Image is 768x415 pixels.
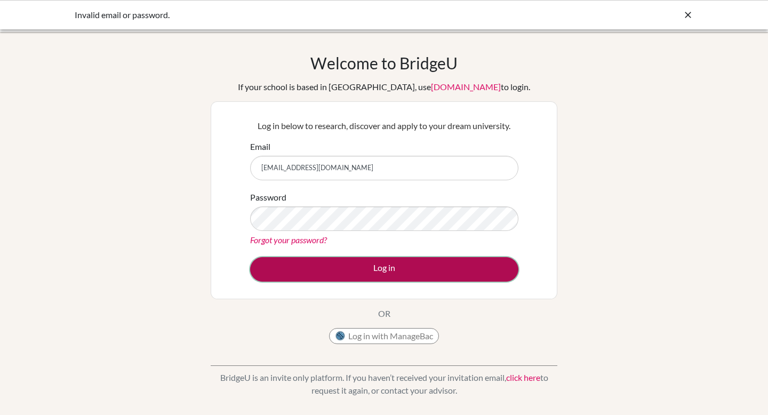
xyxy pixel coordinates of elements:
[250,119,518,132] p: Log in below to research, discover and apply to your dream university.
[310,53,458,73] h1: Welcome to BridgeU
[75,9,533,21] div: Invalid email or password.
[329,328,439,344] button: Log in with ManageBac
[211,371,557,397] p: BridgeU is an invite only platform. If you haven’t received your invitation email, to request it ...
[431,82,501,92] a: [DOMAIN_NAME]
[250,191,286,204] label: Password
[506,372,540,382] a: click here
[378,307,390,320] p: OR
[250,140,270,153] label: Email
[238,81,530,93] div: If your school is based in [GEOGRAPHIC_DATA], use to login.
[250,235,327,245] a: Forgot your password?
[250,257,518,282] button: Log in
